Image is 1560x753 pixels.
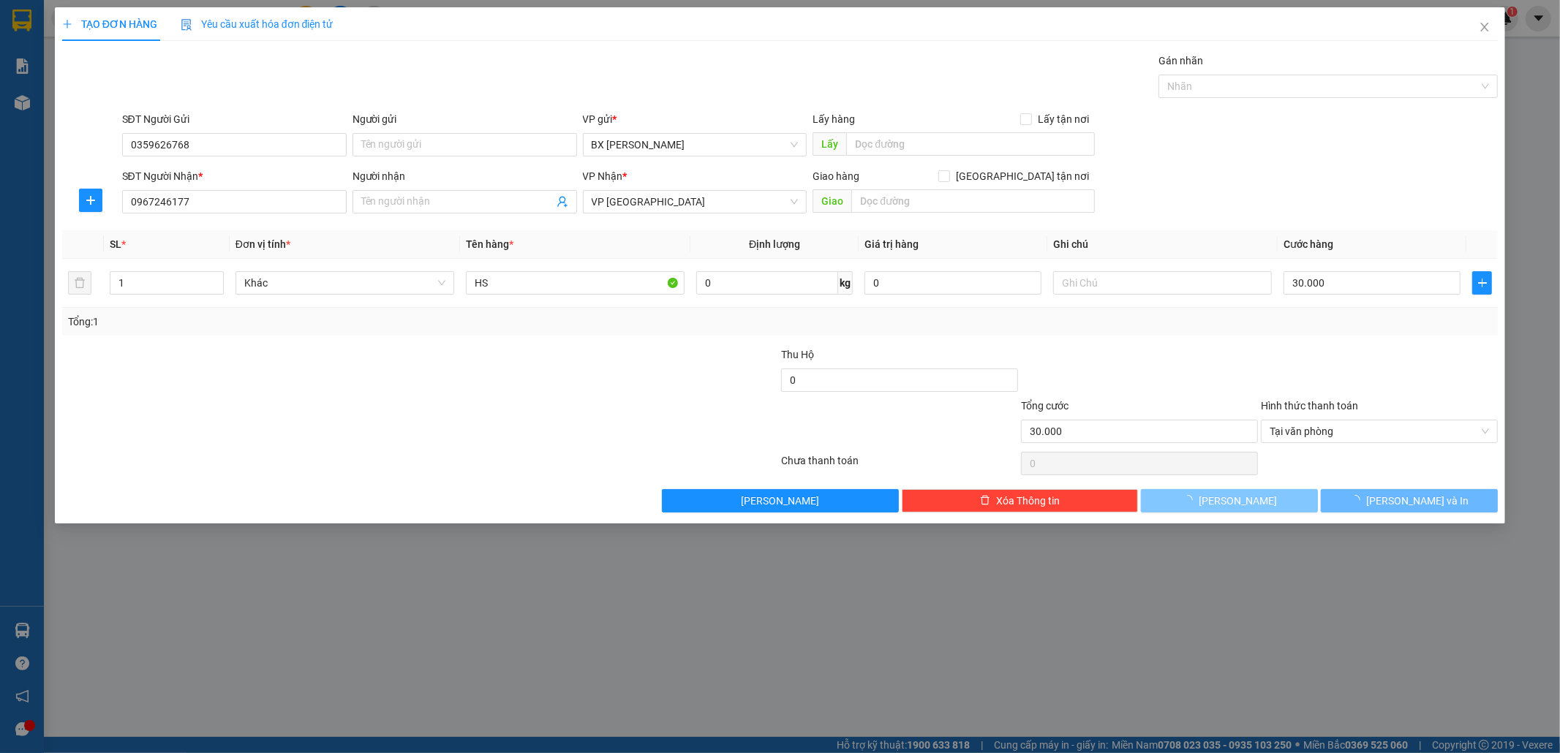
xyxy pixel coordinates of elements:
[1366,493,1469,509] span: [PERSON_NAME] và In
[353,111,577,127] div: Người gửi
[1032,111,1095,127] span: Lấy tận nơi
[181,19,192,31] img: icon
[781,349,814,360] span: Thu Hộ
[1183,495,1199,505] span: loading
[1464,7,1505,48] button: Close
[80,194,102,206] span: plus
[353,168,577,184] div: Người nhận
[181,18,334,30] span: Yêu cầu xuất hóa đơn điện tử
[1261,400,1358,412] label: Hình thức thanh toán
[466,238,513,250] span: Tên hàng
[244,272,445,294] span: Khác
[980,495,990,507] span: delete
[749,238,800,250] span: Định lượng
[1199,493,1277,509] span: [PERSON_NAME]
[583,170,623,182] span: VP Nhận
[864,271,1041,295] input: 0
[1053,271,1272,295] input: Ghi Chú
[741,493,819,509] span: [PERSON_NAME]
[466,271,685,295] input: VD: Bàn, Ghế
[1141,489,1318,512] button: [PERSON_NAME]
[864,238,919,250] span: Giá trị hàng
[1472,271,1492,295] button: plus
[1270,420,1489,442] span: Tại văn phòng
[68,271,91,295] button: delete
[950,168,1095,184] span: [GEOGRAPHIC_DATA] tận nơi
[79,189,102,212] button: plus
[838,271,853,295] span: kg
[851,189,1095,213] input: Dọc đường
[780,453,1020,478] div: Chưa thanh toán
[996,493,1060,509] span: Xóa Thông tin
[1479,21,1491,33] span: close
[62,19,72,29] span: plus
[110,238,121,250] span: SL
[1158,55,1203,67] label: Gán nhãn
[662,489,899,512] button: [PERSON_NAME]
[592,134,799,156] span: BX Phạm Văn Đồng
[813,132,846,156] span: Lấy
[68,314,602,330] div: Tổng: 1
[813,113,855,125] span: Lấy hàng
[1284,238,1333,250] span: Cước hàng
[122,111,347,127] div: SĐT Người Gửi
[592,191,799,213] span: VP Đà Nẵng
[1047,230,1278,259] th: Ghi chú
[813,189,851,213] span: Giao
[902,489,1139,512] button: deleteXóa Thông tin
[1350,495,1366,505] span: loading
[1473,277,1491,289] span: plus
[1321,489,1498,512] button: [PERSON_NAME] và In
[583,111,807,127] div: VP gửi
[122,168,347,184] div: SĐT Người Nhận
[557,196,568,208] span: user-add
[813,170,859,182] span: Giao hàng
[846,132,1095,156] input: Dọc đường
[235,238,290,250] span: Đơn vị tính
[62,18,157,30] span: TẠO ĐƠN HÀNG
[1021,400,1069,412] span: Tổng cước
